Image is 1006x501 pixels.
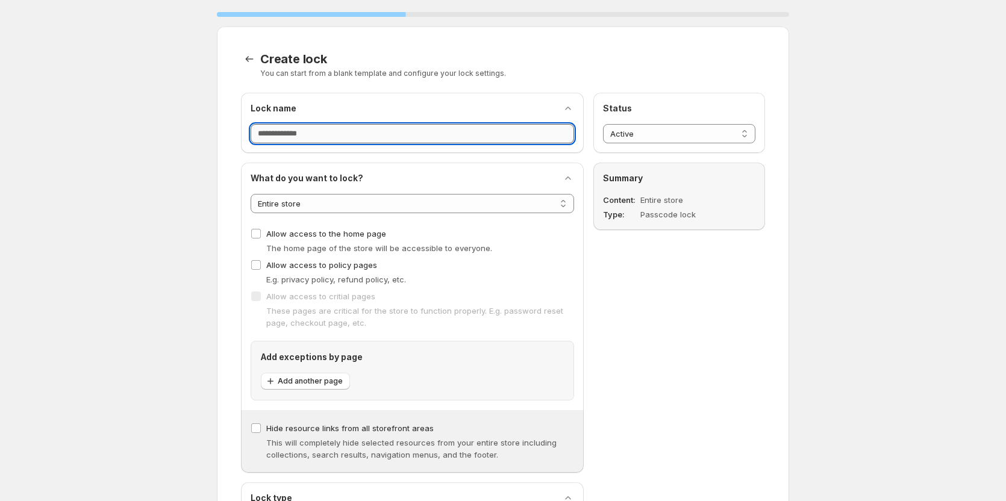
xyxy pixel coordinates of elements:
[603,194,638,206] dt: Content:
[603,172,755,184] h2: Summary
[260,69,765,78] p: You can start from a blank template and configure your lock settings.
[260,52,327,66] span: Create lock
[278,376,343,386] span: Add another page
[266,438,557,459] span: This will completely hide selected resources from your entire store including collections, search...
[603,208,638,220] dt: Type:
[603,102,755,114] h2: Status
[640,194,724,206] dd: Entire store
[640,208,724,220] dd: Passcode lock
[251,172,363,184] h2: What do you want to lock?
[251,102,296,114] h2: Lock name
[266,243,492,253] span: The home page of the store will be accessible to everyone.
[266,275,406,284] span: E.g. privacy policy, refund policy, etc.
[266,306,563,328] span: These pages are critical for the store to function properly. E.g. password reset page, checkout p...
[266,291,375,301] span: Allow access to critial pages
[266,260,377,270] span: Allow access to policy pages
[261,351,564,363] h2: Add exceptions by page
[266,423,434,433] span: Hide resource links from all storefront areas
[241,51,258,67] button: Back to templates
[266,229,386,238] span: Allow access to the home page
[261,373,350,390] button: Add another page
